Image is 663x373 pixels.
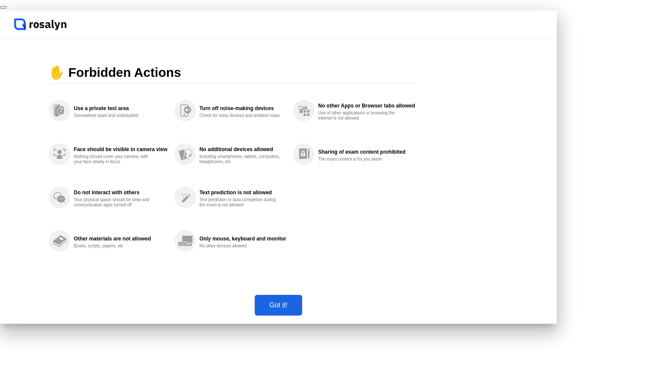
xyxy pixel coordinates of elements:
div: No other devices allowed [199,243,281,249]
div: Nothing should cover your camera, with your face clearly in focus [74,154,155,164]
div: Other materials are not allowed [74,236,167,242]
div: Your physical space should be clear and communication apps turned off [74,197,155,208]
div: Sharing of exam content prohibited [318,149,415,155]
div: Text prediction or auto-completion during the exam is not allowed [199,197,281,208]
div: Got it! [257,301,300,309]
div: Do not interact with others [74,190,167,196]
div: No additional devices allowed [199,146,286,152]
div: Books, scripts, papers, etc [74,243,155,249]
button: Got it! [255,295,302,316]
div: Use of other applications or browsing the internet is not allowed [318,111,400,121]
div: Only mouse, keyboard and monitor [199,236,286,242]
div: Turn off noise-making devices [199,105,286,111]
div: Including smartphones, tablets, computers, headphones, etc. [199,154,281,164]
div: Text prediction is not allowed [199,190,286,196]
div: Somewhere quiet and undisturbed [74,113,155,118]
div: ✋ Forbidden Actions [49,62,417,84]
div: Check for noisy devices and ambient noise [199,113,281,118]
div: The exam content is for you alone [318,157,400,162]
div: No other Apps or Browser tabs allowed [318,103,415,109]
div: Face should be visible in camera view [74,146,167,152]
div: Use a private test area [74,105,167,111]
